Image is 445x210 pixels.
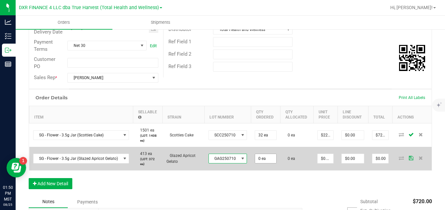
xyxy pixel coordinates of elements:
span: Shipments [142,20,179,25]
input: 0 [372,154,388,163]
p: (LOT: 1408 ea) [137,133,159,143]
th: Total [368,106,393,123]
input: 0 [318,154,333,163]
span: 0 ea [284,156,295,161]
inline-svg: Inventory [5,33,11,39]
iframe: Resource center unread badge [19,157,27,165]
th: Qty Allocated [280,106,314,123]
span: Hi, [PERSON_NAME]! [390,5,433,10]
span: Save Order Detail [406,133,416,136]
th: Sellable [133,106,163,123]
th: Lot Number [205,106,251,123]
p: 08/25 [3,202,13,207]
span: Net 30 [68,41,138,50]
span: Ref Field 1 [168,39,191,45]
input: 0 [372,131,388,140]
span: Ref Field 2 [168,51,191,57]
span: Payment Terms [34,39,53,52]
inline-svg: Reports [5,61,11,67]
input: 0 [342,154,364,163]
th: Actions [393,106,432,123]
span: Delete Order Detail [416,156,426,160]
span: Save Order Detail [406,156,416,160]
span: Delete Order Detail [416,133,426,136]
th: Item [29,106,133,123]
span: Customer PO [34,56,55,70]
input: 0 [342,131,364,140]
span: NO DATA FOUND [33,130,129,140]
span: Print All Labels [399,95,425,100]
a: Orders [16,16,112,29]
a: Edit [150,43,157,48]
h1: Order Details [36,95,67,100]
button: Add New Detail [29,178,72,189]
span: 413 ea [137,151,152,156]
span: $720.00 [413,198,432,204]
span: GAG250710 [209,154,239,163]
span: 1501 ea [137,128,154,133]
span: [PERSON_NAME] [68,73,150,82]
input: 0 [318,131,333,140]
iframe: Resource center [7,158,26,177]
span: Orders [49,20,79,25]
inline-svg: Outbound [5,47,11,53]
span: Scotties Cake [166,133,194,137]
inline-svg: Analytics [5,19,11,25]
a: Shipments [112,16,209,29]
span: DXR FINANCE 4 LLC dba True Harvest (Total Health and Wellness) [19,5,159,10]
th: Unit Price [313,106,337,123]
input: 0 [255,154,276,163]
span: Ref Field 3 [168,63,191,69]
span: SG - Flower - 3.5g Jar (Scotties Cake) [34,131,121,140]
th: Qty Ordered [251,106,280,123]
div: Notes [29,196,68,208]
span: Sales Rep [34,75,55,80]
qrcode: 00002353 [399,45,425,71]
th: Strain [163,106,205,123]
span: 0 ea [284,133,295,137]
th: Line Discount [337,106,368,123]
span: Subtotal [360,199,378,204]
span: Glazed Apricot Gelato [166,153,195,164]
div: Payments [68,196,107,208]
img: Scan me! [399,45,425,71]
span: SG - Flower - 3.5g Jar (Glazed Apricot Gelato) [34,154,121,163]
input: 0 [255,131,276,140]
p: 01:50 PM MST [3,185,13,202]
span: SCC250710 [209,131,239,140]
p: (LOT: 372 ea) [137,157,159,166]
